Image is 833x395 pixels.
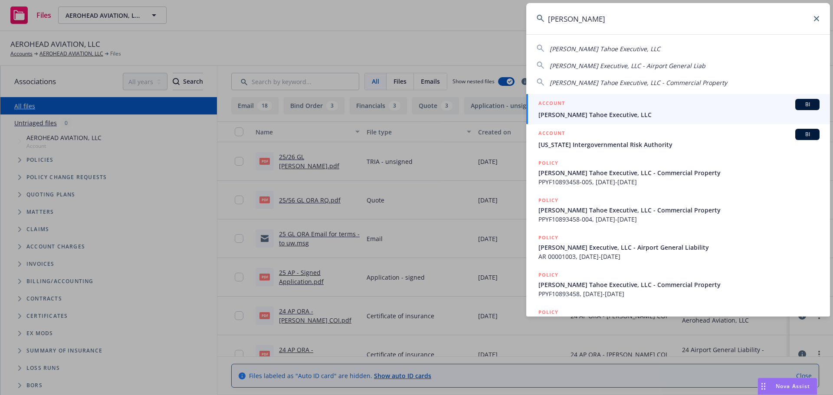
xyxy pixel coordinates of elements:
[538,99,565,109] h5: ACCOUNT
[538,289,820,298] span: PPYF10893458, [DATE]-[DATE]
[538,159,558,167] h5: POLICY
[538,177,820,186] span: PPYF10893458-005, [DATE]-[DATE]
[550,78,727,87] span: [PERSON_NAME] Tahoe Executive, LLC - Commercial Property
[799,101,816,108] span: BI
[526,266,830,303] a: POLICY[PERSON_NAME] Tahoe Executive, LLC - Commercial PropertyPPYF10893458, [DATE]-[DATE]
[538,243,820,252] span: [PERSON_NAME] Executive, LLC - Airport General Liability
[538,233,558,242] h5: POLICY
[799,131,816,138] span: BI
[526,3,830,34] input: Search...
[538,196,558,205] h5: POLICY
[526,154,830,191] a: POLICY[PERSON_NAME] Tahoe Executive, LLC - Commercial PropertyPPYF10893458-005, [DATE]-[DATE]
[526,191,830,229] a: POLICY[PERSON_NAME] Tahoe Executive, LLC - Commercial PropertyPPYF10893458-004, [DATE]-[DATE]
[538,215,820,224] span: PPYF10893458-004, [DATE]-[DATE]
[526,229,830,266] a: POLICY[PERSON_NAME] Executive, LLC - Airport General LiabilityAR 00001003, [DATE]-[DATE]
[538,271,558,279] h5: POLICY
[526,94,830,124] a: ACCOUNTBI[PERSON_NAME] Tahoe Executive, LLC
[550,62,705,70] span: [PERSON_NAME] Executive, LLC - Airport General Liab
[538,308,558,317] h5: POLICY
[758,378,769,395] div: Drag to move
[538,168,820,177] span: [PERSON_NAME] Tahoe Executive, LLC - Commercial Property
[538,110,820,119] span: [PERSON_NAME] Tahoe Executive, LLC
[538,140,820,149] span: [US_STATE] Intergovernmental Risk Authority
[538,252,820,261] span: AR 00001003, [DATE]-[DATE]
[538,280,820,289] span: [PERSON_NAME] Tahoe Executive, LLC - Commercial Property
[550,45,660,53] span: [PERSON_NAME] Tahoe Executive, LLC
[758,378,817,395] button: Nova Assist
[526,124,830,154] a: ACCOUNTBI[US_STATE] Intergovernmental Risk Authority
[538,129,565,139] h5: ACCOUNT
[776,382,810,390] span: Nova Assist
[538,206,820,215] span: [PERSON_NAME] Tahoe Executive, LLC - Commercial Property
[526,303,830,340] a: POLICY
